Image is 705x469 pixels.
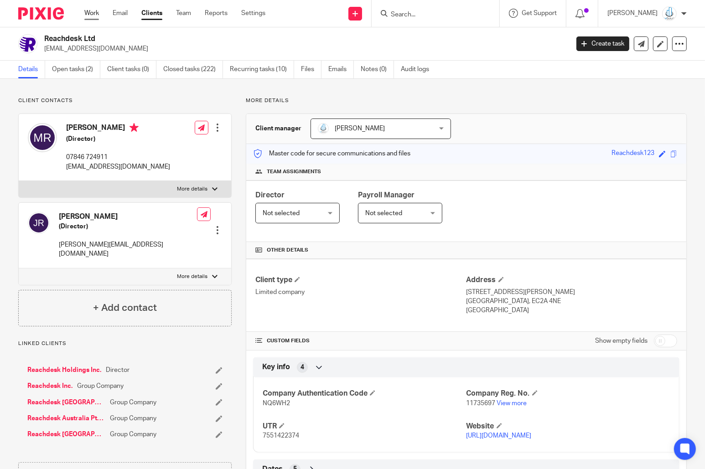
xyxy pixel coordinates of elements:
[84,9,99,18] a: Work
[18,34,37,53] img: 5edaa7b32cbafc7ab29a3575_Purple%20Symbol.png
[255,124,301,133] h3: Client manager
[66,153,170,162] p: 07846 724911
[497,400,527,407] a: View more
[263,210,300,216] span: Not selected
[255,288,466,297] p: Limited company
[390,11,472,19] input: Search
[301,61,321,78] a: Files
[141,9,162,18] a: Clients
[107,61,156,78] a: Client tasks (0)
[93,301,157,315] h4: + Add contact
[662,6,677,21] img: Logo_PNG.png
[246,97,687,104] p: More details
[106,366,130,375] span: Director
[576,36,629,51] a: Create task
[113,9,128,18] a: Email
[467,389,670,398] h4: Company Reg. No.
[28,212,50,234] img: svg%3E
[607,9,658,18] p: [PERSON_NAME]
[130,123,139,132] i: Primary
[467,297,677,306] p: [GEOGRAPHIC_DATA], EC2A 4NE
[522,10,557,16] span: Get Support
[365,210,402,216] span: Not selected
[110,430,156,439] span: Group Company
[44,34,459,44] h2: Reachdesk Ltd
[52,61,100,78] a: Open tasks (2)
[66,162,170,171] p: [EMAIL_ADDRESS][DOMAIN_NAME]
[66,134,170,144] h5: (Director)
[18,61,45,78] a: Details
[66,123,170,134] h4: [PERSON_NAME]
[230,61,294,78] a: Recurring tasks (10)
[59,240,197,259] p: [PERSON_NAME][EMAIL_ADDRESS][DOMAIN_NAME]
[44,44,563,53] p: [EMAIL_ADDRESS][DOMAIN_NAME]
[110,414,156,423] span: Group Company
[467,275,677,285] h4: Address
[255,275,466,285] h4: Client type
[27,430,105,439] a: Reachdesk [GEOGRAPHIC_DATA], Unipessoal, LDA
[335,125,385,132] span: [PERSON_NAME]
[255,337,466,345] h4: CUSTOM FIELDS
[612,149,654,159] div: Reachdesk123
[328,61,354,78] a: Emails
[263,389,466,398] h4: Company Authentication Code
[358,191,415,199] span: Payroll Manager
[467,288,677,297] p: [STREET_ADDRESS][PERSON_NAME]
[263,422,466,431] h4: UTR
[59,222,197,231] h5: (Director)
[361,61,394,78] a: Notes (0)
[59,212,197,222] h4: [PERSON_NAME]
[262,362,290,372] span: Key info
[401,61,436,78] a: Audit logs
[263,400,290,407] span: NQ6WH2
[595,336,648,345] label: Show empty fields
[176,9,191,18] a: Team
[110,398,156,407] span: Group Company
[27,398,105,407] a: Reachdesk [GEOGRAPHIC_DATA]
[77,381,124,391] span: Group Company
[467,422,670,431] h4: Website
[301,363,304,372] span: 4
[28,123,57,152] img: svg%3E
[163,61,223,78] a: Closed tasks (222)
[177,273,207,280] p: More details
[263,433,299,439] span: 7551422374
[267,247,308,254] span: Other details
[18,7,64,20] img: Pixie
[177,186,207,193] p: More details
[267,168,321,175] span: Team assignments
[18,340,232,347] p: Linked clients
[205,9,228,18] a: Reports
[241,9,265,18] a: Settings
[18,97,232,104] p: Client contacts
[318,123,329,134] img: Logo_PNG.png
[467,433,532,439] a: [URL][DOMAIN_NAME]
[467,306,677,315] p: [GEOGRAPHIC_DATA]
[255,191,285,199] span: Director
[27,381,73,391] a: Reachdesk Inc.
[27,366,101,375] a: Reachdesk Holdings Inc.
[253,149,410,158] p: Master code for secure communications and files
[467,400,496,407] span: 11735697
[27,414,105,423] a: Reachdesk Australia Pty Ltd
